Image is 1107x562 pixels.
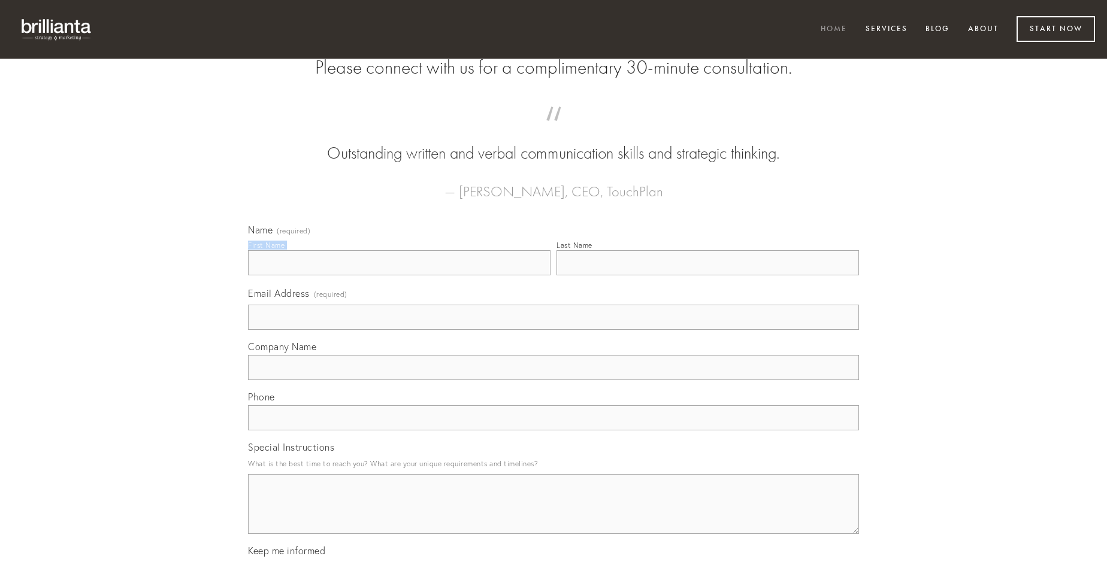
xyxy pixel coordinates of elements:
[248,241,285,250] div: First Name
[267,119,840,142] span: “
[314,286,347,302] span: (required)
[248,455,859,472] p: What is the best time to reach you? What are your unique requirements and timelines?
[858,20,915,40] a: Services
[248,287,310,299] span: Email Address
[918,20,957,40] a: Blog
[248,391,275,403] span: Phone
[267,119,840,165] blockquote: Outstanding written and verbal communication skills and strategic thinking.
[248,441,334,453] span: Special Instructions
[248,224,273,236] span: Name
[1017,16,1095,42] a: Start Now
[248,56,859,79] h2: Please connect with us for a complimentary 30-minute consultation.
[277,227,310,235] span: (required)
[12,12,102,47] img: brillianta - research, strategy, marketing
[813,20,855,40] a: Home
[556,241,592,250] div: Last Name
[248,341,316,353] span: Company Name
[248,545,325,557] span: Keep me informed
[267,165,840,203] figcaption: — [PERSON_NAME], CEO, TouchPlan
[960,20,1006,40] a: About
